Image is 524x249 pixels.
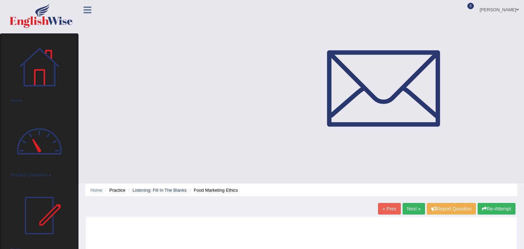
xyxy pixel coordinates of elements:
a: Home [5,34,73,106]
a: « Prev [378,203,401,215]
a: Home [90,188,102,193]
li: Practice [103,187,125,193]
li: Food Marketing Ethics [188,187,238,193]
a: Next » [403,203,425,215]
a: Listening: Fill In The Blanks [132,188,187,193]
a: Practice Questions [5,108,73,180]
button: Report Question [427,203,476,215]
span: 0 [467,3,474,9]
button: Re-Attempt [478,203,515,215]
